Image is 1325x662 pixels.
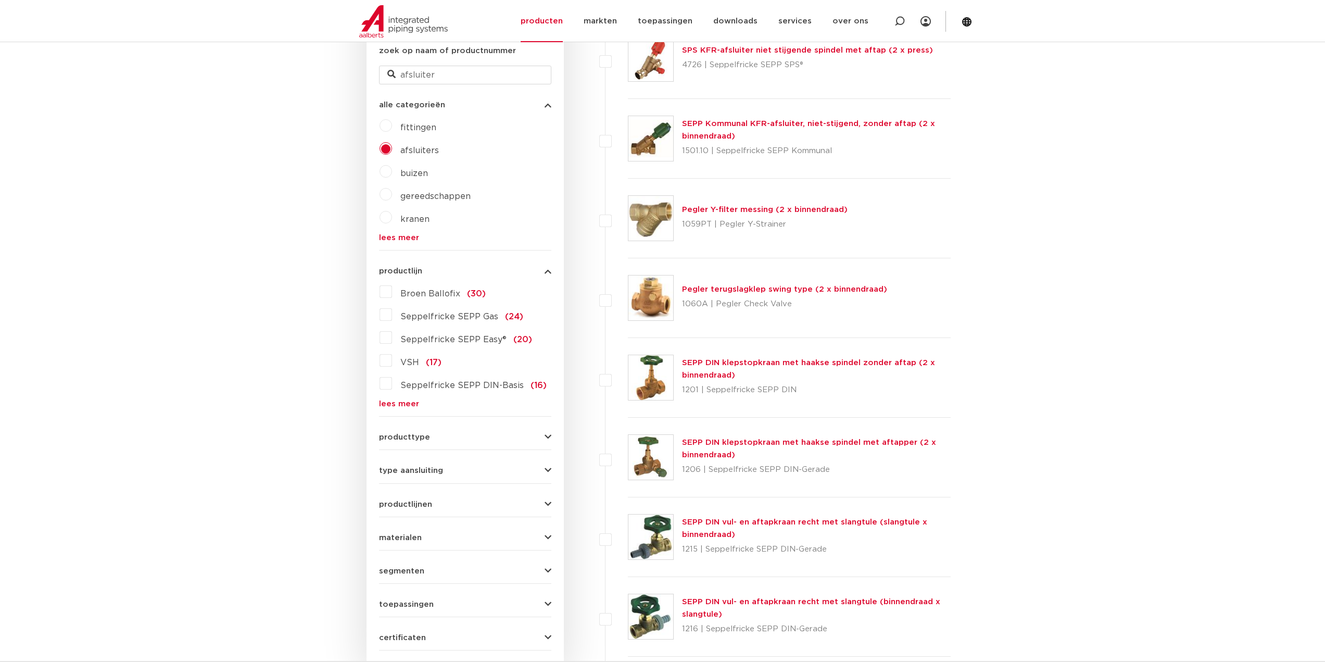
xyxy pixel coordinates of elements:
[379,433,551,441] button: producttype
[379,400,551,408] a: lees meer
[682,216,848,233] p: 1059PT | Pegler Y-Strainer
[379,267,422,275] span: productlijn
[379,601,434,608] span: toepassingen
[379,433,430,441] span: producttype
[628,435,673,480] img: Thumbnail for SEPP DIN klepstopkraan met haakse spindel met aftapper (2 x binnendraad)
[379,467,443,474] span: type aansluiting
[682,382,951,398] p: 1201 | Seppelfricke SEPP DIN
[379,234,551,242] a: lees meer
[513,335,532,344] span: (20)
[379,601,551,608] button: toepassingen
[682,57,933,73] p: 4726 | Seppelfricke SEPP SPS®
[379,634,551,642] button: certificaten
[628,196,673,241] img: Thumbnail for Pegler Y-filter messing (2 x binnendraad)
[379,267,551,275] button: productlijn
[379,534,551,542] button: materialen
[682,621,951,638] p: 1216 | Seppelfricke SEPP DIN-Gerade
[628,355,673,400] img: Thumbnail for SEPP DIN klepstopkraan met haakse spindel zonder aftap (2 x binnendraad)
[400,146,439,155] a: afsluiters
[379,467,551,474] button: type aansluiting
[379,567,424,575] span: segmenten
[379,66,551,84] input: zoeken
[426,358,441,367] span: (17)
[682,285,887,293] a: Pegler terugslagklep swing type (2 x binnendraad)
[379,567,551,575] button: segmenten
[379,101,445,109] span: alle categorieën
[379,501,551,508] button: productlijnen
[628,276,673,320] img: Thumbnail for Pegler terugslagklep swing type (2 x binnendraad)
[628,515,673,559] img: Thumbnail for SEPP DIN vul- en aftapkraan recht met slangtule (slangtule x binnendraad)
[628,594,673,639] img: Thumbnail for SEPP DIN vul- en aftapkraan recht met slangtule (binnendraad x slangtule)
[400,358,419,367] span: VSH
[682,46,933,54] a: SPS KFR-afsluiter niet stijgende spindel met aftap (2 x press)
[682,359,935,379] a: SEPP DIN klepstopkraan met haakse spindel zonder aftap (2 x binnendraad)
[467,290,486,298] span: (30)
[628,36,673,81] img: Thumbnail for SPS KFR-afsluiter niet stijgende spindel met aftap (2 x press)
[682,541,951,558] p: 1215 | Seppelfricke SEPP DIN-Gerade
[400,192,471,201] a: gereedschappen
[628,116,673,161] img: Thumbnail for SEPP Kommunal KFR-afsluiter, niet-stijgend, zonder aftap (2 x binnendraad)
[531,381,547,390] span: (16)
[379,534,422,542] span: materialen
[379,45,516,57] label: zoek op naam of productnummer
[379,501,432,508] span: productlijnen
[682,461,951,478] p: 1206 | Seppelfricke SEPP DIN-Gerade
[682,296,887,313] p: 1060A | Pegler Check Valve
[682,598,940,618] a: SEPP DIN vul- en aftapkraan recht met slangtule (binnendraad x slangtule)
[379,634,426,642] span: certificaten
[505,313,523,321] span: (24)
[682,439,936,459] a: SEPP DIN klepstopkraan met haakse spindel met aftapper (2 x binnendraad)
[682,518,927,539] a: SEPP DIN vul- en aftapkraan recht met slangtule (slangtule x binnendraad)
[379,101,551,109] button: alle categorieën
[682,143,951,159] p: 1501.10 | Seppelfricke SEPP Kommunal
[400,381,524,390] span: Seppelfricke SEPP DIN-Basis
[682,206,848,214] a: Pegler Y-filter messing (2 x binnendraad)
[400,290,460,298] span: Broen Ballofix
[400,313,498,321] span: Seppelfricke SEPP Gas
[400,123,436,132] a: fittingen
[400,169,428,178] a: buizen
[400,335,507,344] span: Seppelfricke SEPP Easy®
[400,215,430,223] a: kranen
[682,120,935,140] a: SEPP Kommunal KFR-afsluiter, niet-stijgend, zonder aftap (2 x binnendraad)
